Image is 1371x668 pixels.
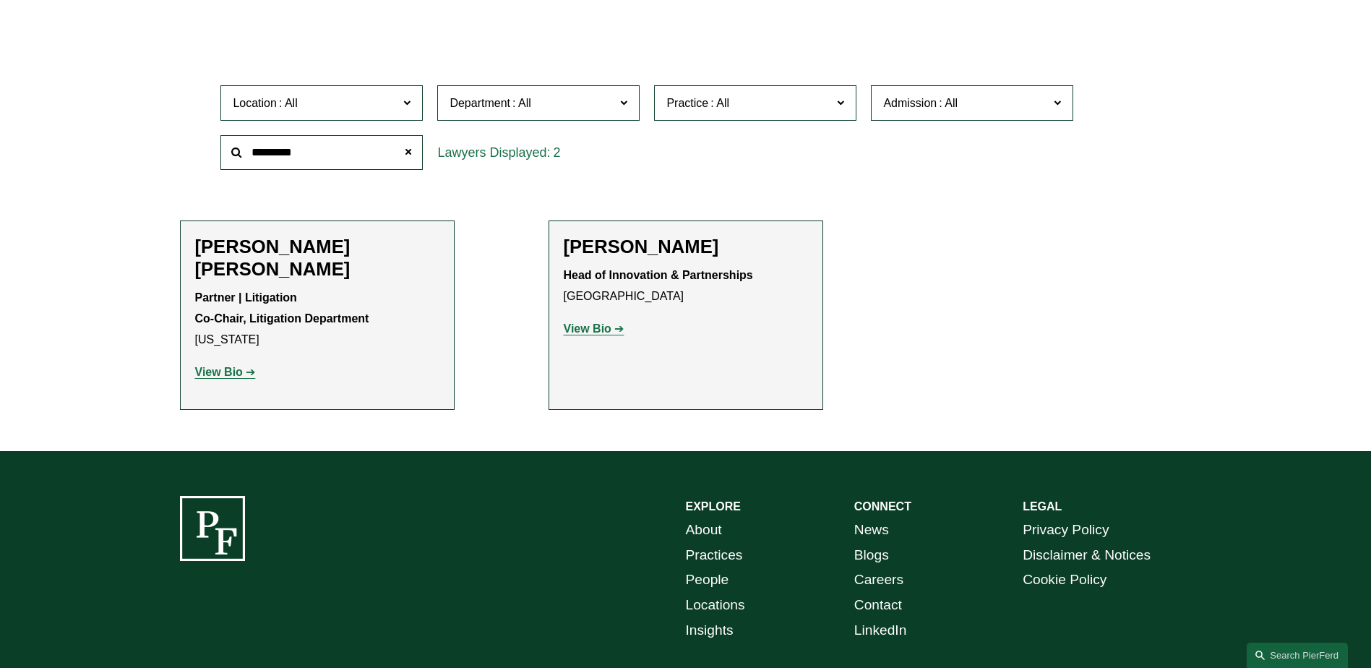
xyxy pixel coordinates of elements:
[195,288,439,350] p: [US_STATE]
[686,518,722,543] a: About
[233,97,277,109] span: Location
[854,593,902,618] a: Contact
[1023,518,1109,543] a: Privacy Policy
[854,618,907,643] a: LinkedIn
[1247,643,1348,668] a: Search this site
[854,568,903,593] a: Careers
[564,265,808,307] p: [GEOGRAPHIC_DATA]
[686,500,741,513] strong: EXPLORE
[564,269,753,281] strong: Head of Innovation & Partnerships
[564,322,624,335] a: View Bio
[1023,543,1151,568] a: Disclaimer & Notices
[883,97,937,109] span: Admission
[666,97,708,109] span: Practice
[195,291,369,325] strong: Partner | Litigation Co-Chair, Litigation Department
[450,97,510,109] span: Department
[195,366,243,378] strong: View Bio
[564,236,808,258] h2: [PERSON_NAME]
[854,518,889,543] a: News
[1023,568,1106,593] a: Cookie Policy
[686,568,729,593] a: People
[854,500,911,513] strong: CONNECT
[553,145,560,160] span: 2
[686,593,745,618] a: Locations
[195,236,439,281] h2: [PERSON_NAME] [PERSON_NAME]
[564,322,611,335] strong: View Bio
[854,543,889,568] a: Blogs
[686,543,743,568] a: Practices
[686,618,734,643] a: Insights
[195,366,256,378] a: View Bio
[1023,500,1062,513] strong: LEGAL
